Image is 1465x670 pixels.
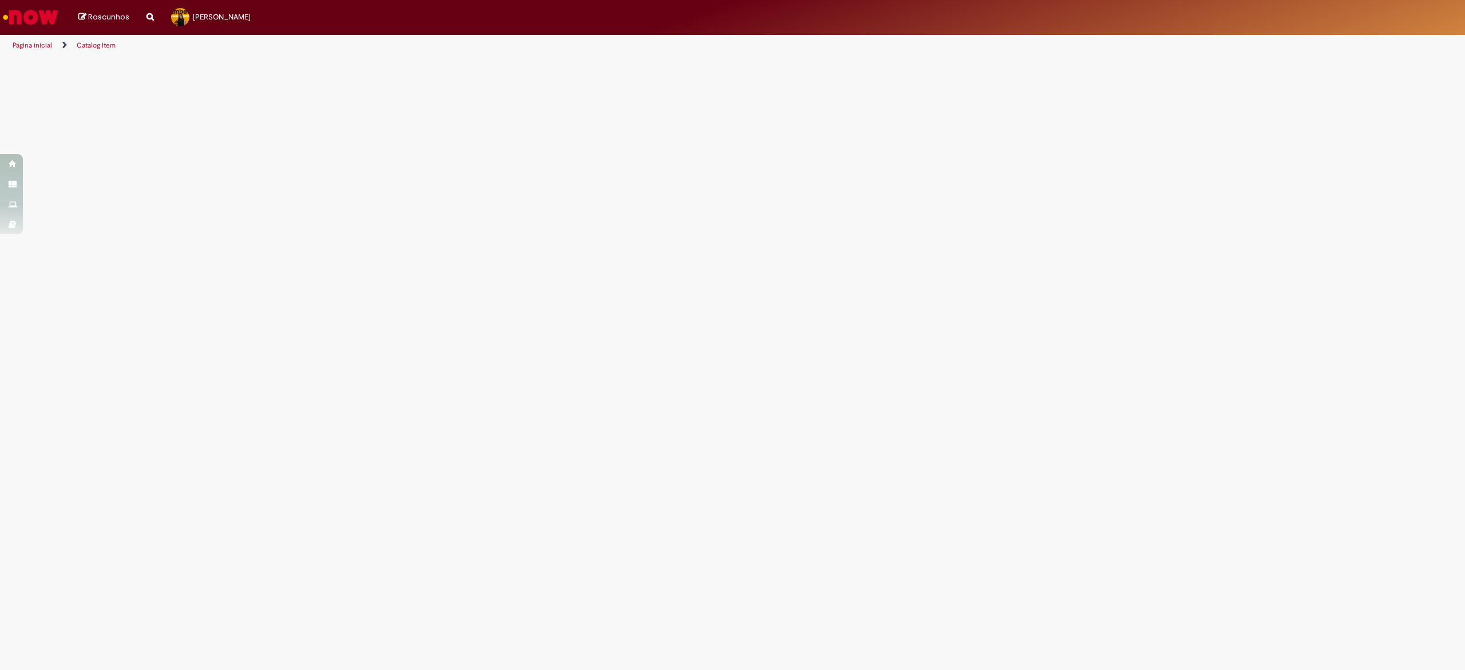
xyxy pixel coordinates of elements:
span: Rascunhos [88,11,129,22]
ul: Trilhas de página [9,35,968,56]
a: Rascunhos [78,12,129,23]
a: Página inicial [13,41,52,50]
a: Catalog Item [77,41,116,50]
img: ServiceNow [1,6,60,29]
span: [PERSON_NAME] [193,12,251,22]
